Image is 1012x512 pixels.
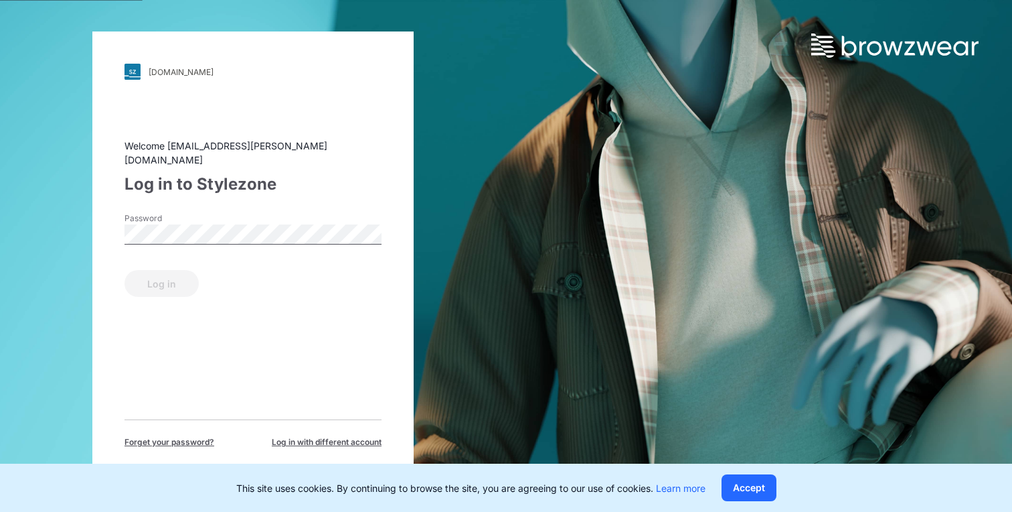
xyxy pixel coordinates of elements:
[124,64,141,80] img: svg+xml;base64,PHN2ZyB3aWR0aD0iMjgiIGhlaWdodD0iMjgiIHZpZXdCb3g9IjAgMCAyOCAyOCIgZmlsbD0ibm9uZSIgeG...
[124,436,214,448] span: Forget your password?
[124,172,382,196] div: Log in to Stylezone
[272,436,382,448] span: Log in with different account
[149,67,214,77] div: [DOMAIN_NAME]
[656,483,705,494] a: Learn more
[124,212,218,225] label: Password
[124,64,382,80] a: [DOMAIN_NAME]
[124,139,382,167] div: Welcome [EMAIL_ADDRESS][PERSON_NAME][DOMAIN_NAME]
[722,474,776,501] button: Accept
[236,481,705,495] p: This site uses cookies. By continuing to browse the site, you are agreeing to our use of cookies.
[811,34,979,58] img: browzwear-logo.73288ffb.svg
